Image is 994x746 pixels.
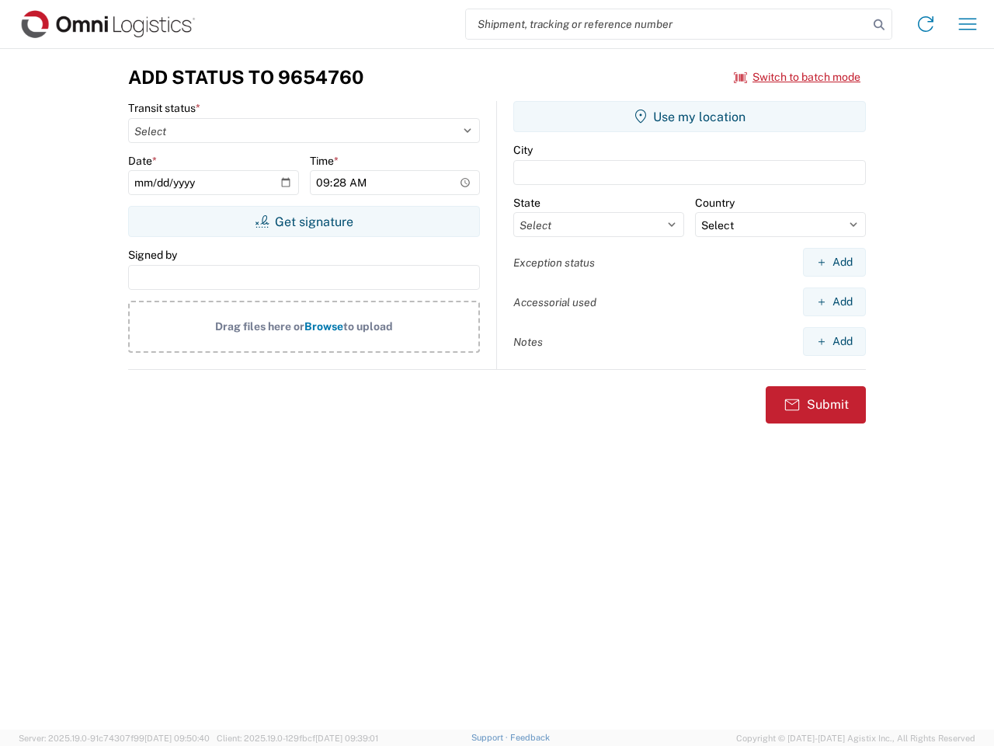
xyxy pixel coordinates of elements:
[128,248,177,262] label: Signed by
[766,386,866,424] button: Submit
[19,734,210,743] span: Server: 2025.19.0-91c74307f99
[128,154,157,168] label: Date
[510,733,550,742] a: Feedback
[144,734,210,743] span: [DATE] 09:50:40
[128,101,200,115] label: Transit status
[695,196,735,210] label: Country
[803,288,866,316] button: Add
[513,335,543,349] label: Notes
[734,64,860,90] button: Switch to batch mode
[513,101,866,132] button: Use my location
[803,327,866,356] button: Add
[217,734,378,743] span: Client: 2025.19.0-129fbcf
[343,320,393,333] span: to upload
[310,154,339,168] label: Time
[304,320,343,333] span: Browse
[128,66,363,89] h3: Add Status to 9654760
[513,143,533,157] label: City
[513,196,540,210] label: State
[128,206,480,237] button: Get signature
[803,248,866,277] button: Add
[736,731,975,745] span: Copyright © [DATE]-[DATE] Agistix Inc., All Rights Reserved
[471,733,510,742] a: Support
[315,734,378,743] span: [DATE] 09:39:01
[466,9,868,39] input: Shipment, tracking or reference number
[513,256,595,270] label: Exception status
[215,320,304,333] span: Drag files here or
[513,295,596,309] label: Accessorial used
